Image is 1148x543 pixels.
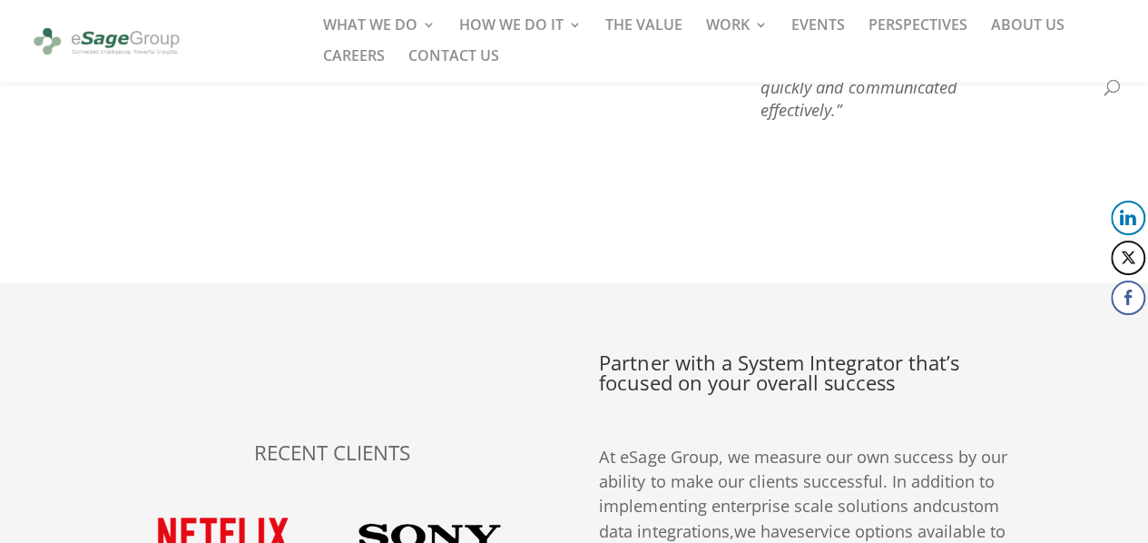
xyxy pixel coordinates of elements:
[115,443,549,463] p: RECENT CLIENTS
[408,49,499,80] a: CONTACT US
[1111,281,1145,315] button: Facebook Share
[991,18,1065,49] a: ABOUT US
[599,446,1006,492] span: At eSage Group, we measure our own success by our ability to make our clients successful
[733,520,796,542] span: we have
[605,18,682,49] a: THE VALUE
[706,18,768,49] a: WORK
[31,21,182,63] img: eSage Group
[1111,241,1145,275] button: Twitter Share
[868,18,967,49] a: PERSPECTIVES
[791,18,845,49] a: EVENTS
[323,49,385,80] a: CAREERS
[323,18,436,49] a: WHAT WE DO
[599,352,1033,401] h3: Partner with a System Integrator that’s focused on your overall success
[1111,201,1145,235] button: LinkedIn Share
[459,18,582,49] a: HOW WE DO IT
[599,495,998,541] span: custom data integrations,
